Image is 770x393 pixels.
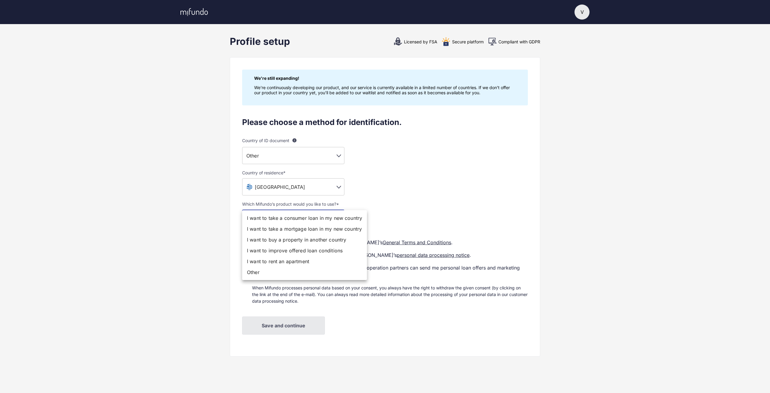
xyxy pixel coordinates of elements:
[242,267,367,278] li: Other
[242,234,367,245] li: I want to buy a property in another country
[242,256,367,267] li: I want to rent an apartment
[242,213,367,223] li: I want to take a consumer loan in my new country
[242,223,367,234] li: I want to take a mortgage loan in my new country
[242,245,367,256] li: I want to improve offered loan conditions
